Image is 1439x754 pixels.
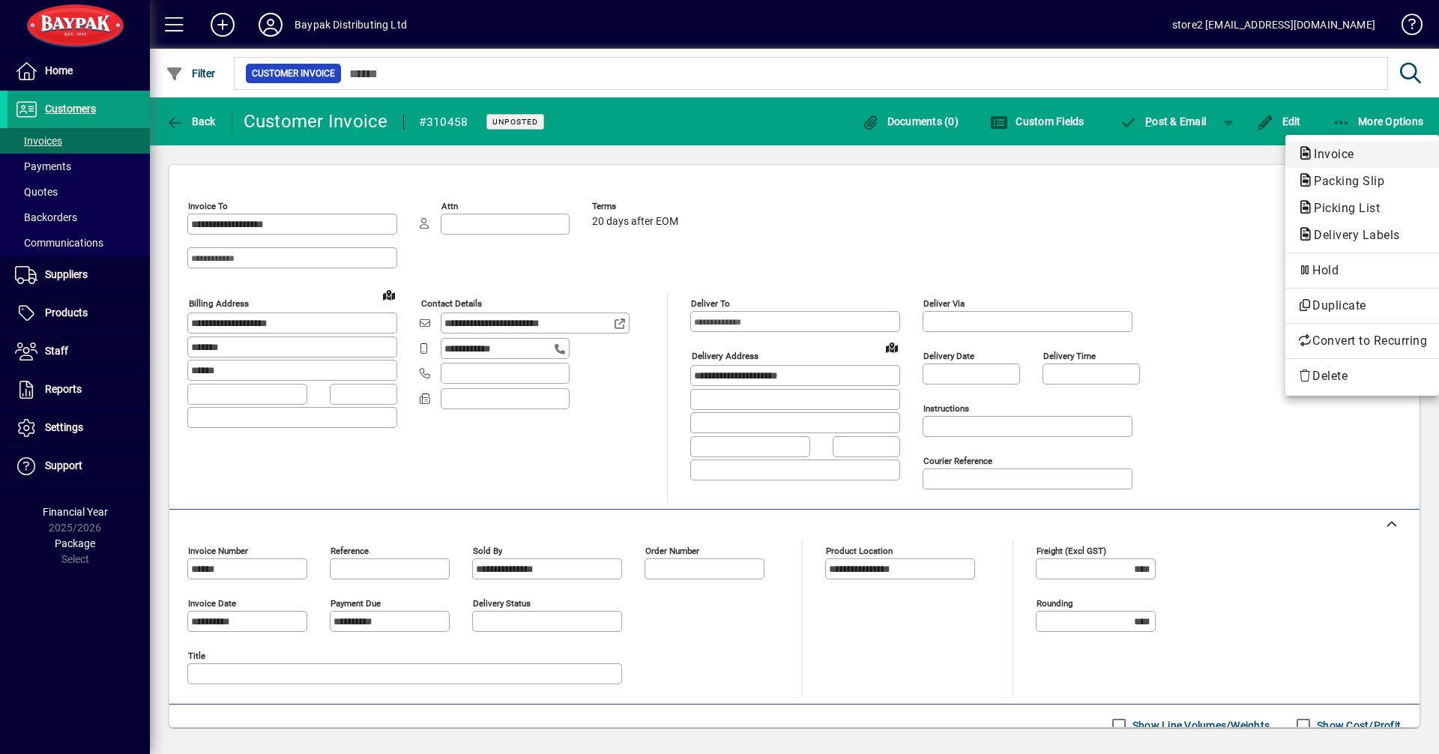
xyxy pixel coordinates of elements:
span: Invoice [1297,147,1362,161]
span: Delivery Labels [1297,228,1408,242]
span: Convert to Recurring [1297,332,1427,350]
span: Packing Slip [1297,174,1392,188]
span: Hold [1297,262,1427,280]
span: Picking List [1297,201,1387,215]
span: Delete [1297,367,1427,385]
span: Duplicate [1297,297,1427,315]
